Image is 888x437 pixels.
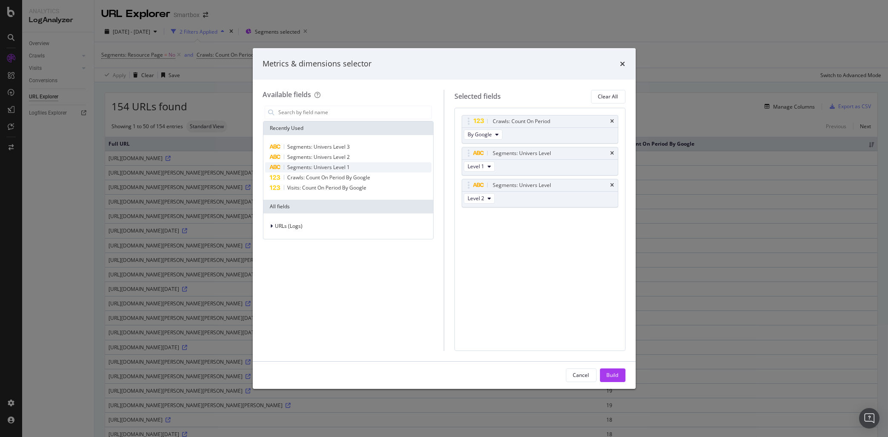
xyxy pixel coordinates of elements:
[598,93,618,100] div: Clear All
[468,195,484,202] span: Level 2
[859,408,879,428] div: Open Intercom Messenger
[288,153,350,161] span: Segments: Univers Level 2
[263,121,434,135] div: Recently Used
[493,181,551,190] div: Segments: Univers Level
[611,151,614,156] div: times
[253,48,636,389] div: modal
[263,58,372,69] div: Metrics & dimensions selector
[462,147,618,175] div: Segments: Univers LeveltimesLevel 1
[462,179,618,207] div: Segments: Univers LeveltimesLevel 2
[611,183,614,188] div: times
[464,129,503,140] button: By Google
[573,371,589,379] div: Cancel
[275,222,303,230] span: URLs (Logs)
[591,90,625,103] button: Clear All
[288,143,350,150] span: Segments: Univers Level 3
[462,115,618,144] div: Crawls: Count On PeriodtimesBy Google
[288,164,350,171] span: Segments: Univers Level 1
[288,174,371,181] span: Crawls: Count On Period By Google
[468,163,484,170] span: Level 1
[464,161,495,172] button: Level 1
[454,92,501,101] div: Selected fields
[600,368,625,382] button: Build
[288,184,367,191] span: Visits: Count On Period By Google
[468,131,492,138] span: By Google
[263,90,311,99] div: Available fields
[464,193,495,204] button: Level 2
[263,200,434,213] div: All fields
[493,117,550,126] div: Crawls: Count On Period
[278,106,432,119] input: Search by field name
[611,119,614,124] div: times
[566,368,597,382] button: Cancel
[493,149,551,158] div: Segments: Univers Level
[607,371,619,379] div: Build
[620,58,625,69] div: times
